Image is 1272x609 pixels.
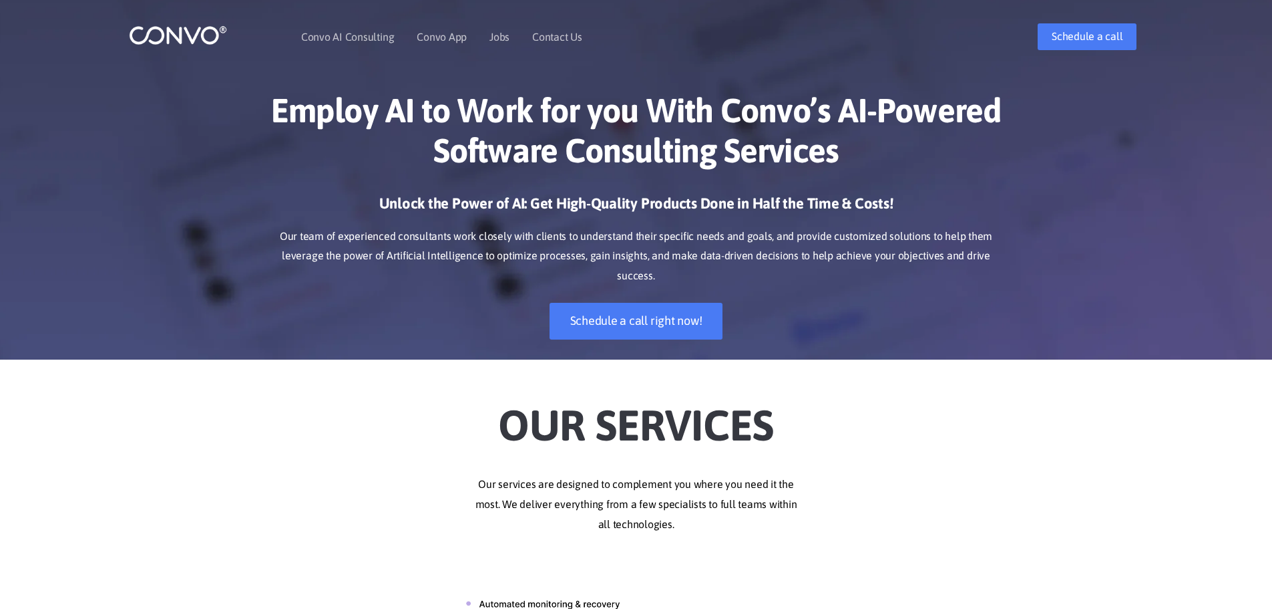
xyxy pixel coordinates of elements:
[266,90,1007,180] h1: Employ AI to Work for you With Convo’s AI-Powered Software Consulting Services
[266,194,1007,223] h3: Unlock the Power of AI: Get High-Quality Products Done in Half the Time & Costs!
[266,475,1007,535] p: Our services are designed to complement you where you need it the most. We deliver everything fro...
[532,31,582,42] a: Contact Us
[417,31,467,42] a: Convo App
[1038,23,1136,50] a: Schedule a call
[301,31,394,42] a: Convo AI Consulting
[489,31,509,42] a: Jobs
[266,227,1007,287] p: Our team of experienced consultants work closely with clients to understand their specific needs ...
[266,380,1007,455] h2: Our Services
[129,25,227,45] img: logo_1.png
[550,303,723,340] a: Schedule a call right now!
